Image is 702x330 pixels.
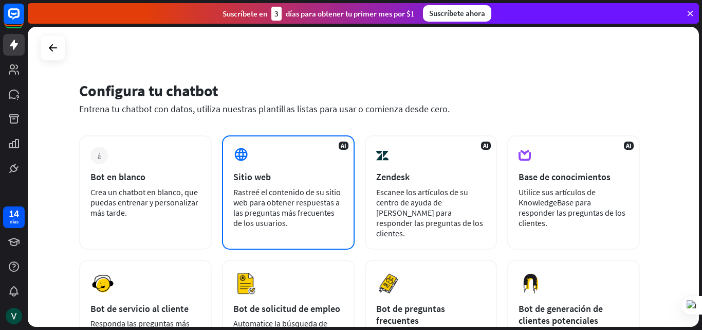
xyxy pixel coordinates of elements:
[90,187,198,218] font: Crea un chatbot en blanco, que puedas entrenar y personalizar más tarde.
[98,152,101,159] font: más
[519,303,603,326] font: Bot de generación de clientes potenciales
[79,81,218,100] font: Configura tu chatbot
[3,206,25,228] a: 14 días
[233,187,341,228] font: Rastreé el contenido de su sitio web para obtener respuestas a las preguntas más frecuentes de lo...
[626,142,632,149] font: AI
[9,207,19,220] font: 14
[519,187,625,228] font: Utilice sus artículos de KnowledgeBase para responder las preguntas de los clientes.
[90,303,189,315] font: Bot de servicio al cliente
[519,171,611,183] font: Base de conocimientos
[341,142,346,149] font: AI
[376,187,483,238] font: Escanee los artículos de su centro de ayuda de [PERSON_NAME] para responder las preguntas de los ...
[79,103,450,115] font: Entrena tu chatbot con datos, utiliza nuestras plantillas listas para usar o comienza desde cero.
[233,303,340,315] font: Bot de solicitud de empleo
[90,171,145,183] font: Bot en blanco
[376,303,445,326] font: Bot de preguntas frecuentes
[274,9,279,19] font: 3
[10,218,19,225] font: días
[286,9,415,19] font: días para obtener tu primer mes por $1
[376,171,410,183] font: Zendesk
[8,4,39,35] button: Abrir el widget de chat LiveChat
[223,9,267,19] font: Suscríbete en
[429,8,485,18] font: Suscríbete ahora
[233,171,271,183] font: Sitio web
[483,142,489,149] font: AI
